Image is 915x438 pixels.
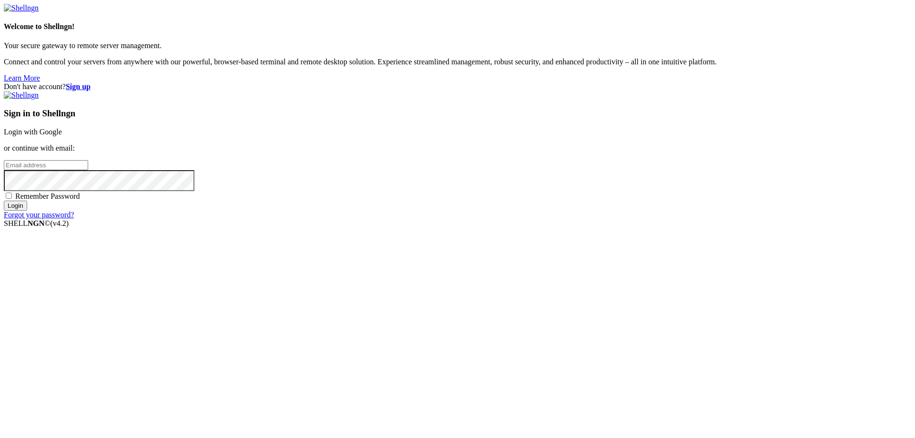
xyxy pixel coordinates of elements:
a: Login with Google [4,128,62,136]
span: SHELL © [4,219,69,227]
a: Forgot your password? [4,211,74,219]
p: or continue with email: [4,144,911,153]
div: Don't have account? [4,82,911,91]
input: Remember Password [6,193,12,199]
p: Connect and control your servers from anywhere with our powerful, browser-based terminal and remo... [4,58,911,66]
b: NGN [28,219,45,227]
span: 4.2.0 [51,219,69,227]
a: Sign up [66,82,91,91]
h4: Welcome to Shellngn! [4,22,911,31]
img: Shellngn [4,91,39,100]
h3: Sign in to Shellngn [4,108,911,119]
a: Learn More [4,74,40,82]
input: Login [4,201,27,211]
span: Remember Password [15,192,80,200]
img: Shellngn [4,4,39,12]
p: Your secure gateway to remote server management. [4,41,911,50]
input: Email address [4,160,88,170]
